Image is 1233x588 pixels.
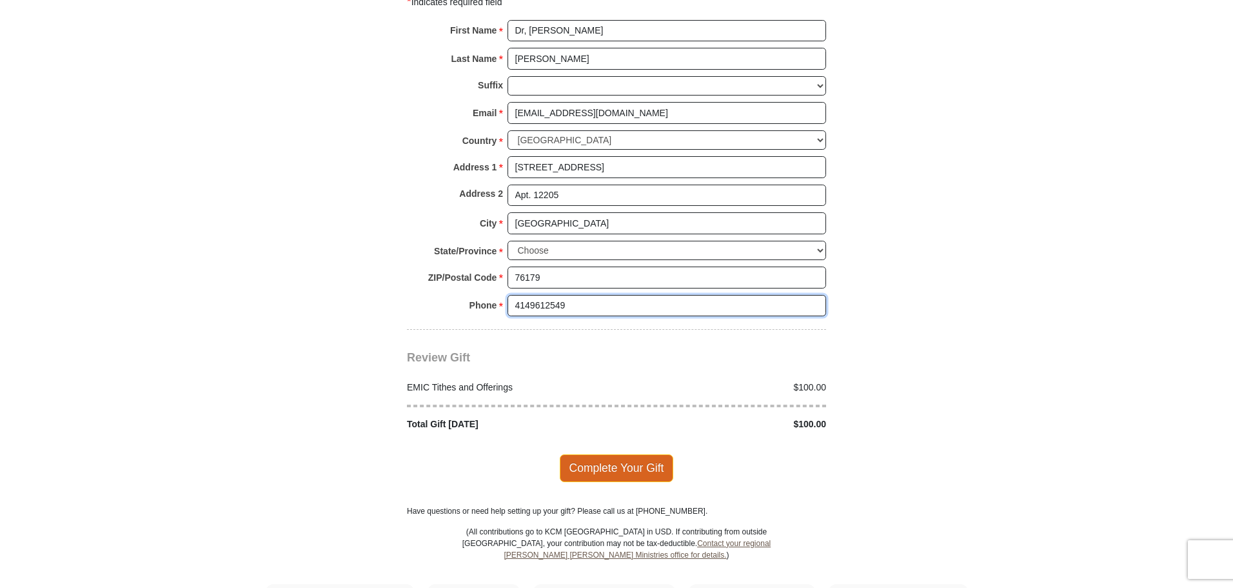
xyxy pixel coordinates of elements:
[450,21,497,39] strong: First Name
[400,418,617,431] div: Total Gift [DATE]
[453,158,497,176] strong: Address 1
[469,296,497,314] strong: Phone
[462,132,497,150] strong: Country
[428,269,497,287] strong: ZIP/Postal Code
[473,104,497,122] strong: Email
[616,418,833,431] div: $100.00
[459,185,503,203] strong: Address 2
[462,526,771,584] p: (All contributions go to KCM [GEOGRAPHIC_DATA] in USD. If contributing from outside [GEOGRAPHIC_D...
[480,214,497,232] strong: City
[616,381,833,394] div: $100.00
[407,351,470,364] span: Review Gift
[451,50,497,68] strong: Last Name
[504,539,771,560] a: Contact your regional [PERSON_NAME] [PERSON_NAME] Ministries office for details.
[407,505,826,517] p: Have questions or need help setting up your gift? Please call us at [PHONE_NUMBER].
[478,76,503,94] strong: Suffix
[400,381,617,394] div: EMIC Tithes and Offerings
[560,454,674,482] span: Complete Your Gift
[434,242,497,260] strong: State/Province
